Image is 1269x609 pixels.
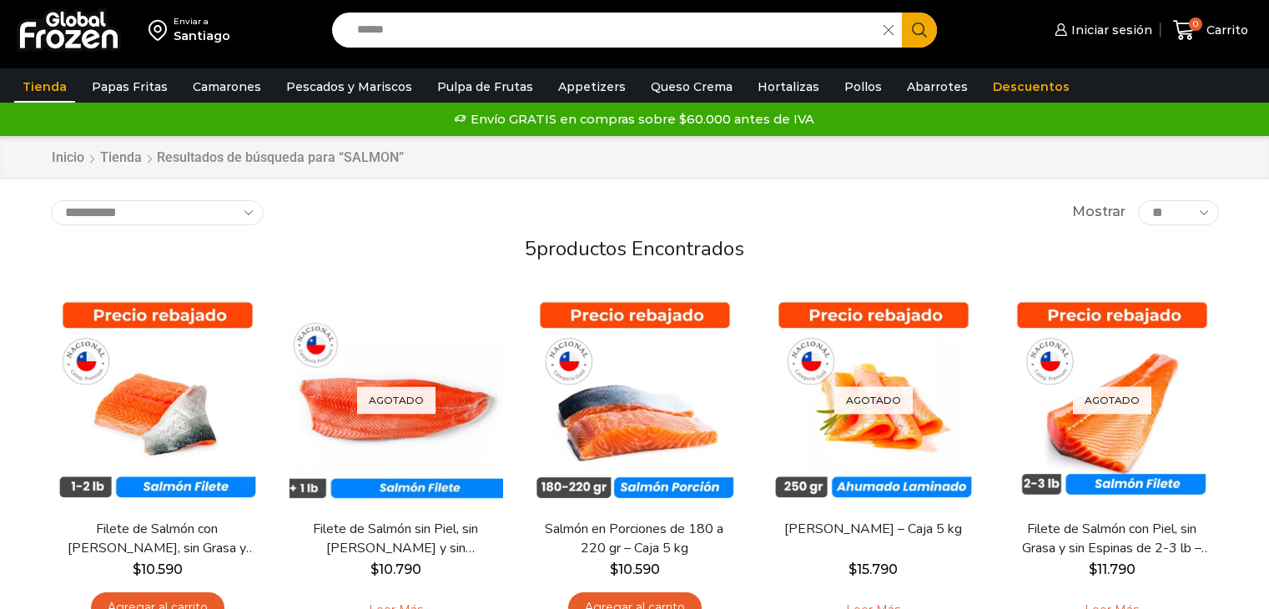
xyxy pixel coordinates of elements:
bdi: 15.790 [849,561,898,577]
div: Santiago [174,28,230,44]
a: [PERSON_NAME] – Caja 5 kg [777,520,969,539]
span: productos encontrados [536,235,744,262]
a: Papas Fritas [83,71,176,103]
a: Iniciar sesión [1050,13,1152,47]
bdi: 11.790 [1089,561,1136,577]
span: $ [370,561,379,577]
bdi: 10.790 [370,561,421,577]
a: Filete de Salmón sin Piel, sin [PERSON_NAME] y sin [PERSON_NAME] – Caja 10 Kg [300,520,491,558]
a: Hortalizas [749,71,828,103]
span: $ [610,561,618,577]
span: Vista Rápida [783,466,963,495]
a: Inicio [51,148,85,168]
a: Pollos [836,71,890,103]
span: Vista Rápida [545,466,724,495]
a: Camarones [184,71,269,103]
a: Tienda [14,71,75,103]
button: Search button [902,13,937,48]
a: Salmón en Porciones de 180 a 220 gr – Caja 5 kg [538,520,730,558]
a: Queso Crema [642,71,741,103]
span: 0 [1189,18,1202,31]
span: Carrito [1202,22,1248,38]
a: Pescados y Mariscos [278,71,420,103]
select: Pedido de la tienda [51,200,264,225]
a: Pulpa de Frutas [429,71,541,103]
span: $ [849,561,857,577]
span: $ [133,561,141,577]
p: Agotado [1073,386,1151,414]
nav: Breadcrumb [51,148,404,168]
span: Vista Rápida [68,466,247,495]
span: Iniciar sesión [1067,22,1152,38]
a: Appetizers [550,71,634,103]
h1: Resultados de búsqueda para “SALMON” [157,149,404,165]
img: address-field-icon.svg [149,16,174,44]
a: Filete de Salmón con Piel, sin Grasa y sin Espinas de 2-3 lb – Premium – Caja 10 kg [1015,520,1207,558]
span: Mostrar [1072,203,1125,222]
p: Agotado [357,386,436,414]
p: Agotado [834,386,913,414]
a: Filete de Salmón con [PERSON_NAME], sin Grasa y sin Espinas 1-2 lb – Caja 10 Kg [61,520,253,558]
div: Enviar a [174,16,230,28]
bdi: 10.590 [133,561,183,577]
a: Descuentos [984,71,1078,103]
span: $ [1089,561,1097,577]
span: 5 [525,235,536,262]
span: Vista Rápida [1022,466,1201,495]
a: Abarrotes [899,71,976,103]
bdi: 10.590 [610,561,660,577]
span: Vista Rápida [306,466,486,495]
a: 0 Carrito [1169,11,1252,50]
a: Tienda [99,148,143,168]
